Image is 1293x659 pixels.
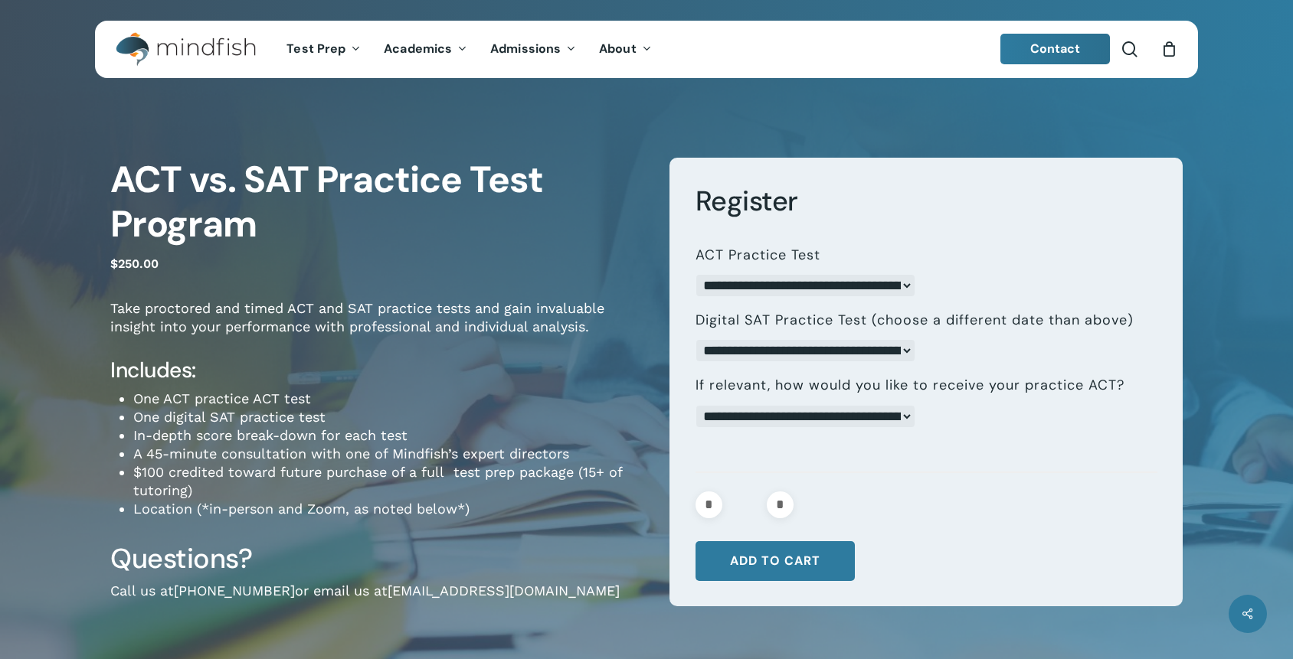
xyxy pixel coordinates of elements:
p: Call us at or email us at [110,582,646,621]
a: [PHONE_NUMBER] [174,582,295,599]
li: In-depth score break-down for each test [133,426,646,445]
bdi: 250.00 [110,256,159,271]
nav: Main Menu [275,21,663,78]
header: Main Menu [95,21,1198,78]
a: [EMAIL_ADDRESS][DOMAIN_NAME] [388,582,620,599]
h3: Questions? [110,541,646,576]
a: About [588,43,663,56]
button: Add to cart [696,541,855,581]
a: Academics [372,43,479,56]
li: A 45-minute consultation with one of Mindfish’s expert directors [133,445,646,463]
span: $ [110,256,118,271]
li: One ACT practice ACT test [133,390,646,408]
span: Test Prep [286,41,345,57]
p: Take proctored and timed ACT and SAT practice tests and gain invaluable insight into your perform... [110,299,646,357]
input: Product quantity [727,491,762,518]
li: One digital SAT practice test [133,408,646,426]
h4: Includes: [110,357,646,384]
li: Location (*in-person and Zoom, as noted below*) [133,500,646,518]
span: Academics [384,41,452,57]
span: About [599,41,637,57]
li: $100 credited toward future purchase of a full test prep package (15+ of tutoring) [133,463,646,500]
a: Contact [1000,34,1111,64]
label: Digital SAT Practice Test (choose a different date than above) [696,312,1134,329]
a: Admissions [479,43,588,56]
h3: Register [696,184,1157,219]
h1: ACT vs. SAT Practice Test Program [110,158,646,246]
span: Contact [1030,41,1081,57]
a: Test Prep [275,43,372,56]
label: If relevant, how would you like to receive your practice ACT? [696,377,1124,394]
label: ACT Practice Test [696,246,820,264]
span: Admissions [490,41,561,57]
